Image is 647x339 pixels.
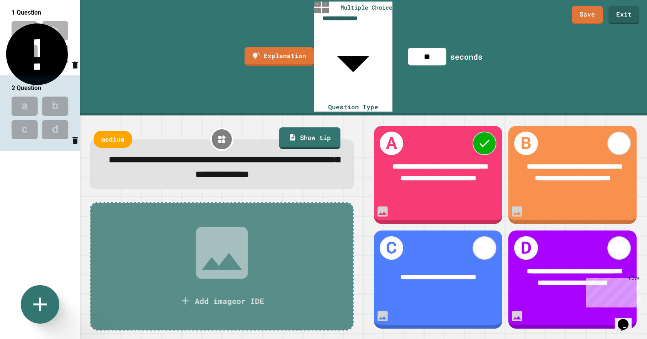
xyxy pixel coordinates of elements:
div: seconds [450,51,483,62]
div: Add image or IDE [195,295,264,307]
a: Save [572,6,603,24]
div: medium [94,131,132,148]
iframe: chat widget [583,275,639,307]
h1: B [514,132,538,155]
span: Question Type [328,103,378,111]
span: 2 Question [12,84,41,92]
a: Explanation [245,47,314,66]
button: Delete question [70,133,80,147]
a: Exit [608,6,639,24]
button: Delete question [70,57,80,72]
span: 1 Question [12,9,41,16]
img: multiple-choice-thumbnail.png [314,2,329,13]
iframe: chat widget [615,308,639,331]
a: Show tip [279,127,340,149]
h1: A [380,132,403,155]
span: Multiple Choice [340,3,392,12]
h1: D [514,236,538,260]
div: Chat with us now!Close [3,3,53,49]
h1: C [380,236,403,260]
